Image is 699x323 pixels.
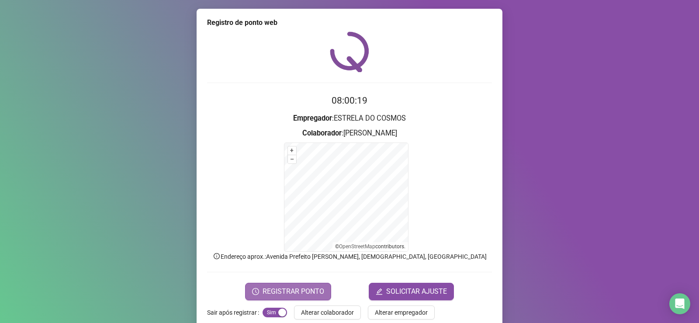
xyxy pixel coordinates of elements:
button: editSOLICITAR AJUSTE [369,283,454,300]
span: info-circle [213,252,221,260]
button: Alterar colaborador [294,306,361,320]
span: clock-circle [252,288,259,295]
button: REGISTRAR PONTO [245,283,331,300]
strong: Empregador [293,114,332,122]
button: Alterar empregador [368,306,435,320]
h3: : ESTRELA DO COSMOS [207,113,492,124]
img: QRPoint [330,31,369,72]
div: Open Intercom Messenger [669,293,690,314]
span: SOLICITAR AJUSTE [386,286,447,297]
span: REGISTRAR PONTO [263,286,324,297]
button: – [288,155,296,163]
h3: : [PERSON_NAME] [207,128,492,139]
span: Alterar empregador [375,308,428,317]
li: © contributors. [335,243,405,250]
span: edit [376,288,383,295]
button: + [288,146,296,155]
label: Sair após registrar [207,306,263,320]
strong: Colaborador [302,129,342,137]
div: Registro de ponto web [207,17,492,28]
a: OpenStreetMap [339,243,375,250]
p: Endereço aprox. : Avenida Prefeito [PERSON_NAME], [DEMOGRAPHIC_DATA], [GEOGRAPHIC_DATA] [207,252,492,261]
span: Alterar colaborador [301,308,354,317]
time: 08:00:19 [332,95,367,106]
